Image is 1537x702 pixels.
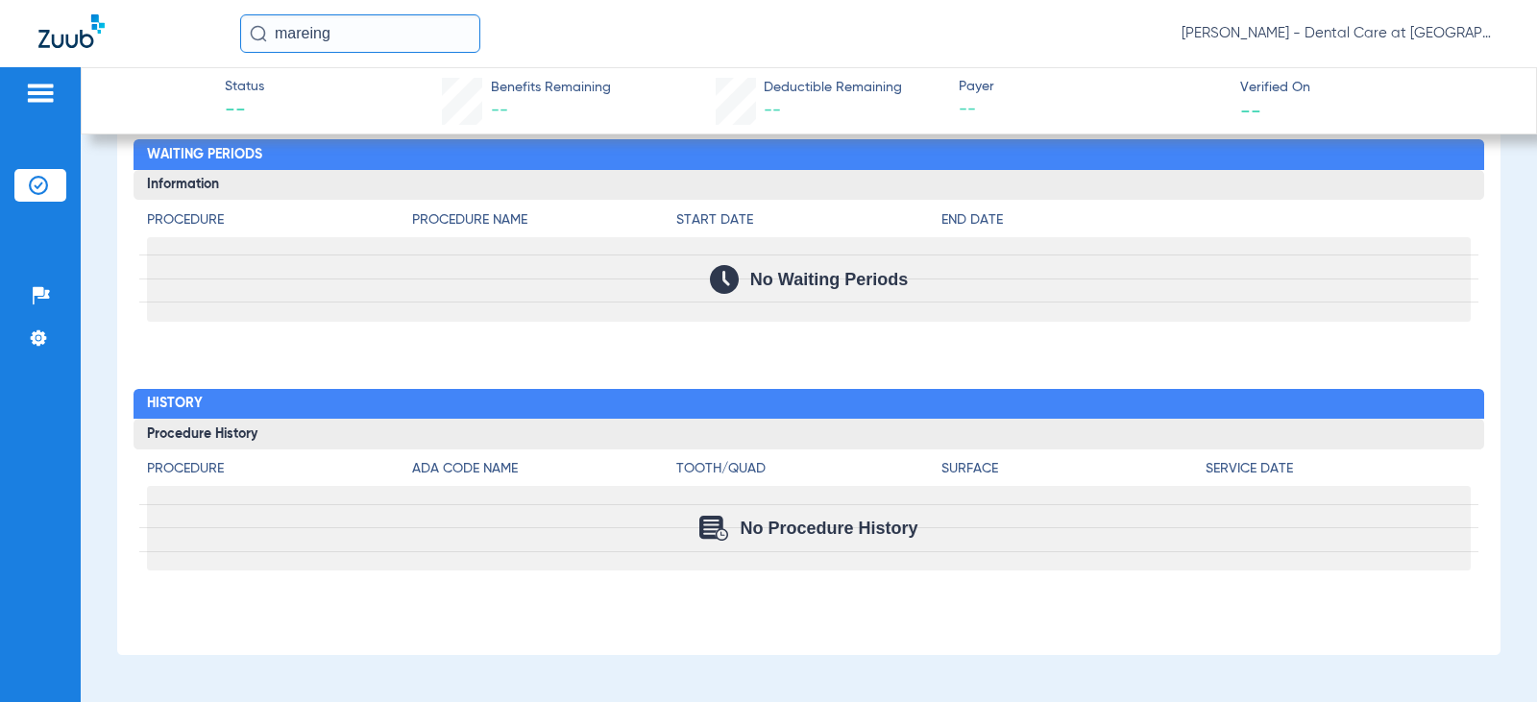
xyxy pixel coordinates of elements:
[412,210,676,230] h4: Procedure Name
[1206,459,1470,486] app-breakdown-title: Service Date
[147,210,411,230] h4: Procedure
[38,14,105,48] img: Zuub Logo
[412,459,676,479] h4: ADA Code Name
[676,459,940,486] app-breakdown-title: Tooth/Quad
[941,210,1471,237] app-breakdown-title: End Date
[491,78,611,98] span: Benefits Remaining
[412,210,676,237] app-breakdown-title: Procedure Name
[750,270,908,289] span: No Waiting Periods
[941,459,1206,486] app-breakdown-title: Surface
[764,102,781,119] span: --
[134,389,1483,420] h2: History
[710,265,739,294] img: Calendar
[1240,78,1505,98] span: Verified On
[134,419,1483,449] h3: Procedure History
[699,516,728,541] img: Calendar
[25,82,56,105] img: hamburger-icon
[1182,24,1499,43] span: [PERSON_NAME] - Dental Care at [GEOGRAPHIC_DATA]
[147,210,411,237] app-breakdown-title: Procedure
[250,25,267,42] img: Search Icon
[491,102,508,119] span: --
[134,170,1483,201] h3: Information
[134,139,1483,170] h2: Waiting Periods
[147,459,411,479] h4: Procedure
[941,459,1206,479] h4: Surface
[959,77,1224,97] span: Payer
[240,14,480,53] input: Search for patients
[225,77,264,97] span: Status
[676,210,940,237] app-breakdown-title: Start Date
[147,459,411,486] app-breakdown-title: Procedure
[1206,459,1470,479] h4: Service Date
[225,98,264,125] span: --
[676,459,940,479] h4: Tooth/Quad
[740,519,917,538] span: No Procedure History
[1240,100,1261,120] span: --
[412,459,676,486] app-breakdown-title: ADA Code Name
[764,78,902,98] span: Deductible Remaining
[959,98,1224,122] span: --
[941,210,1471,230] h4: End Date
[676,210,940,230] h4: Start Date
